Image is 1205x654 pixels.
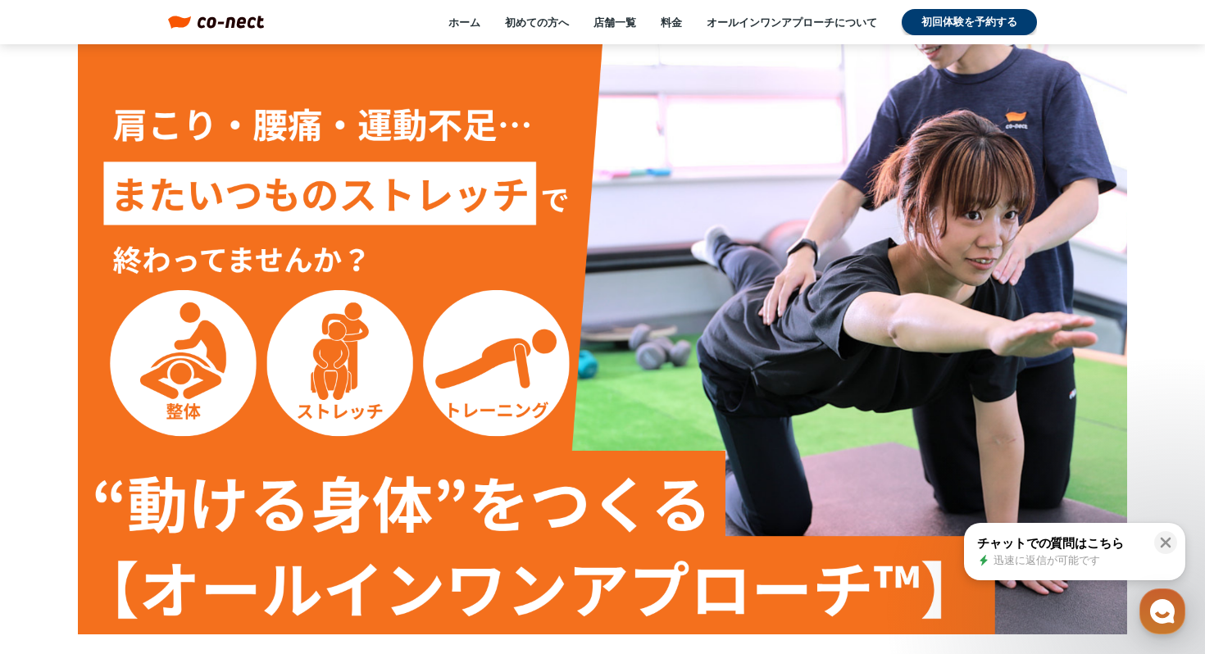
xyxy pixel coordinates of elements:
a: 初回体験を予約する [902,9,1037,35]
a: ホーム [448,15,480,30]
a: 初めての方へ [505,15,569,30]
a: 料金 [661,15,682,30]
a: オールインワンアプローチについて [707,15,877,30]
a: 店舗一覧 [593,15,636,30]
